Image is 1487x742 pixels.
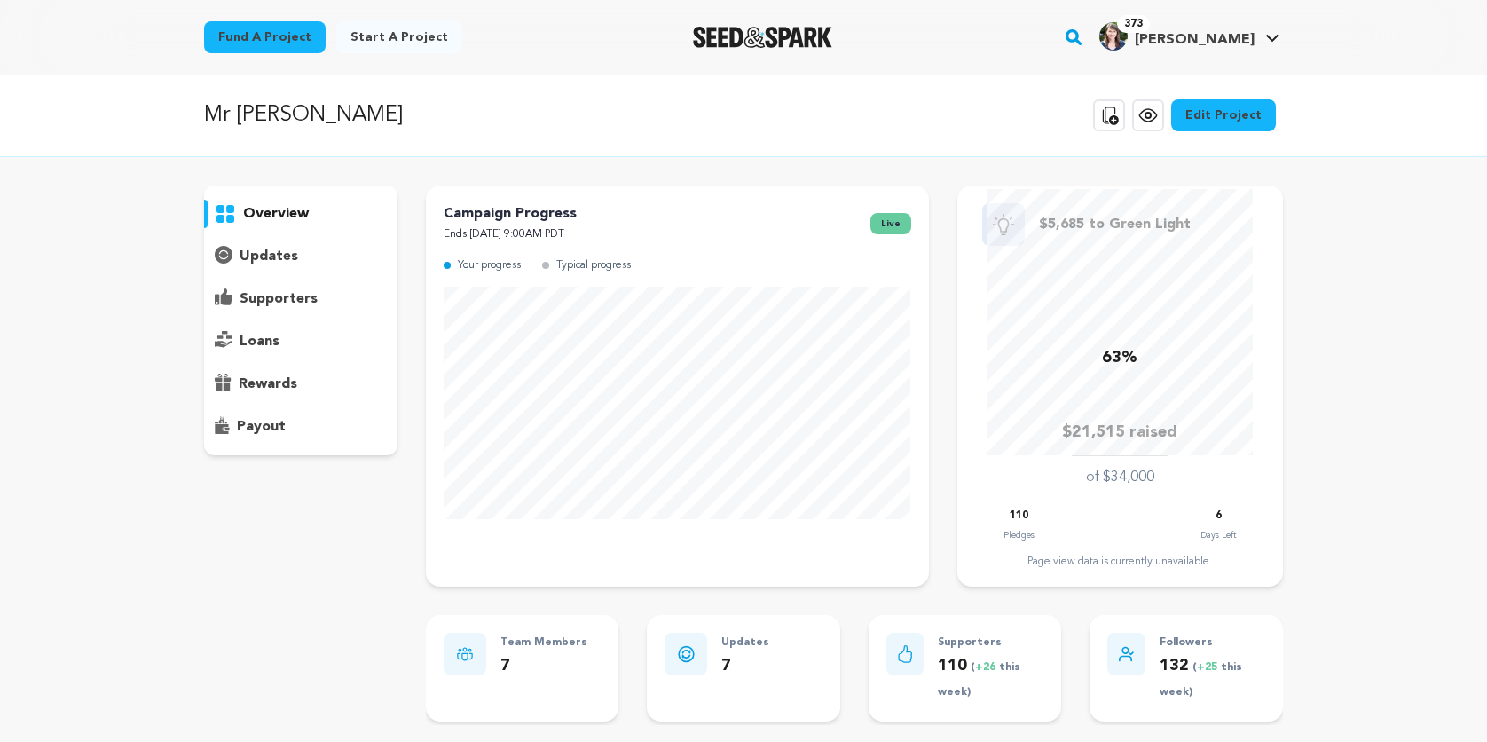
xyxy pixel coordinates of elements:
p: supporters [240,288,318,310]
div: Page view data is currently unavailable. [975,555,1265,569]
p: Mr [PERSON_NAME] [204,99,403,131]
p: 110 [938,653,1043,705]
p: payout [237,416,286,438]
button: overview [204,200,397,228]
div: Emily B.'s Profile [1099,22,1255,51]
p: Supporters [938,633,1043,653]
p: Updates [721,633,769,653]
a: Start a project [336,21,462,53]
p: Campaign Progress [444,203,577,225]
p: Followers [1160,633,1265,653]
p: Pledges [1003,526,1035,544]
a: Fund a project [204,21,326,53]
p: Team Members [500,633,587,653]
button: payout [204,413,397,441]
span: ( this week) [1160,662,1242,699]
button: rewards [204,370,397,399]
p: 7 [500,653,587,679]
span: ( this week) [938,662,1020,699]
p: Ends [DATE] 9:00AM PDT [444,225,577,245]
p: Your progress [458,256,521,276]
p: 7 [721,653,769,679]
p: rewards [239,374,297,395]
p: 63% [1102,345,1137,371]
a: Edit Project [1171,99,1276,131]
img: Seed&Spark Logo Dark Mode [693,27,832,48]
p: updates [240,246,298,267]
p: Typical progress [556,256,631,276]
img: Emily.jpg [1099,22,1128,51]
button: supporters [204,285,397,313]
p: loans [240,331,279,352]
span: +25 [1197,662,1221,673]
span: +26 [975,662,999,673]
button: loans [204,328,397,356]
span: 373 [1117,15,1150,33]
span: Emily B.'s Profile [1096,19,1283,56]
p: of $34,000 [1086,467,1154,488]
p: Days Left [1200,526,1236,544]
span: live [870,213,911,234]
p: 132 [1160,653,1265,705]
span: [PERSON_NAME] [1135,33,1255,47]
p: 6 [1216,506,1222,526]
p: overview [243,203,309,225]
a: Emily B.'s Profile [1096,19,1283,51]
button: updates [204,242,397,271]
p: 110 [1010,506,1028,526]
a: Seed&Spark Homepage [693,27,832,48]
